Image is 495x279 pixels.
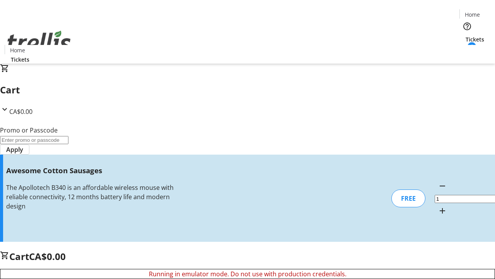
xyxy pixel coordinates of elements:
[6,183,175,211] div: The Apollotech B340 is an affordable wireless mouse with reliable connectivity, 12 months battery...
[9,107,32,116] span: CA$0.00
[5,46,30,54] a: Home
[435,178,450,194] button: Decrement by one
[459,19,475,34] button: Help
[465,10,480,19] span: Home
[459,43,475,59] button: Cart
[5,22,73,61] img: Orient E2E Organization XcoPUsABam's Logo
[435,203,450,219] button: Increment by one
[29,250,66,263] span: CA$0.00
[460,10,485,19] a: Home
[6,165,175,176] h3: Awesome Cotton Sausages
[6,145,23,154] span: Apply
[459,35,490,43] a: Tickets
[5,55,36,64] a: Tickets
[10,46,25,54] span: Home
[466,35,484,43] span: Tickets
[11,55,29,64] span: Tickets
[391,189,425,207] div: FREE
